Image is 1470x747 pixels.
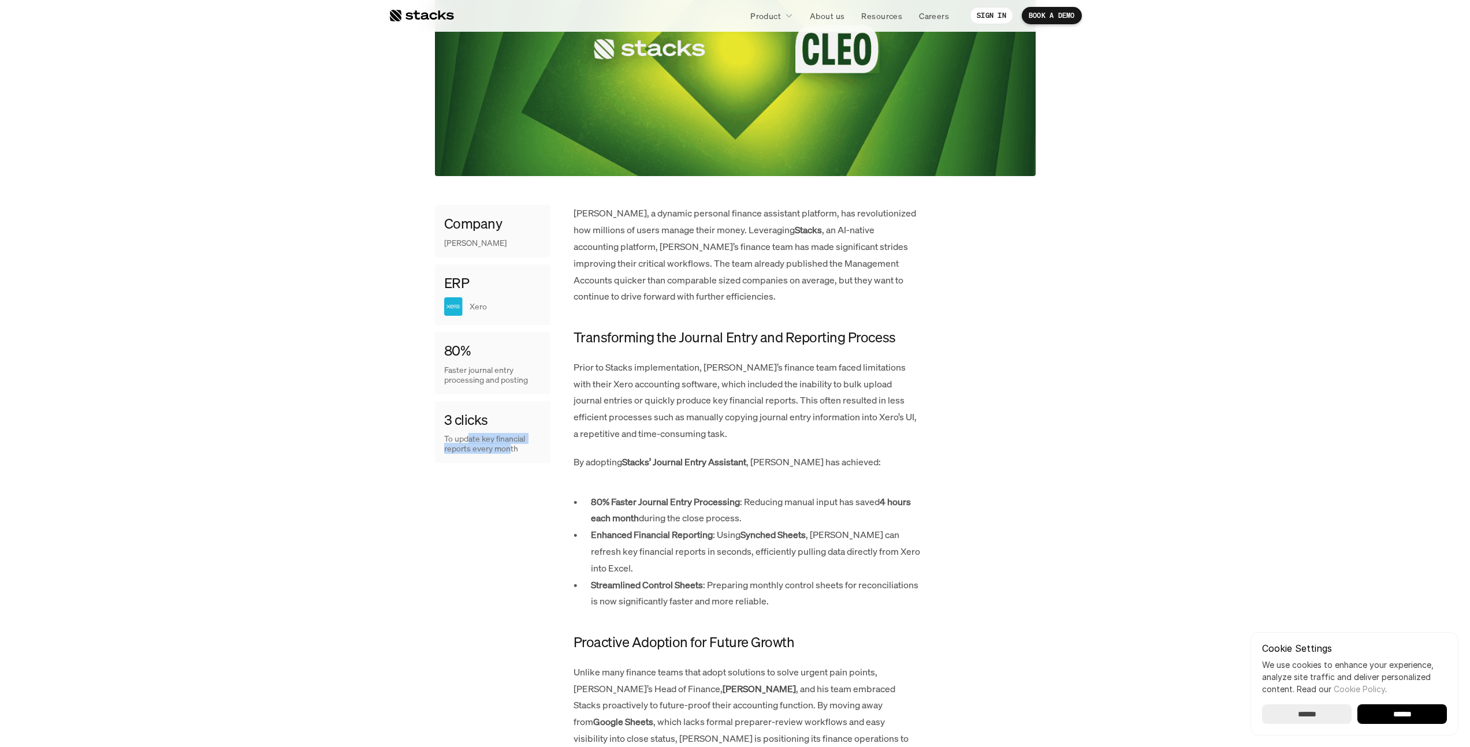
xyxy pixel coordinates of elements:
[591,526,920,576] p: : Using , [PERSON_NAME] can refresh key financial reports in seconds, efficiently pulling data di...
[854,5,909,26] a: Resources
[1022,7,1082,24] a: BOOK A DEMO
[810,10,844,22] p: About us
[750,10,781,22] p: Product
[970,7,1013,24] a: SIGN IN
[740,528,806,541] strong: Synched Sheets
[444,214,503,234] h4: Company
[912,5,956,26] a: Careers
[1334,684,1385,694] a: Cookie Policy
[861,10,902,22] p: Resources
[574,454,920,470] p: By adopting , [PERSON_NAME] has achieved:
[1262,659,1447,695] p: We use cookies to enhance your experience, analyze site traffic and deliver personalized content.
[723,682,796,695] strong: [PERSON_NAME]
[1262,644,1447,653] p: Cookie Settings
[591,495,740,508] strong: 80% Faster Journal Entry Processing
[444,410,488,430] h4: 3 clicks
[470,302,541,312] p: Xero
[444,365,541,385] p: Faster journal entry processing and posting
[622,455,746,468] strong: Stacks’ Journal Entry Assistant
[977,12,1006,20] p: SIGN IN
[795,223,822,236] strong: Stacks
[574,205,920,305] p: [PERSON_NAME], a dynamic personal finance assistant platform, has revolutionized how millions of ...
[444,341,471,361] h4: 80%
[444,238,507,248] p: [PERSON_NAME]
[591,578,703,591] strong: Streamlined Control Sheets
[591,528,713,541] strong: Enhanced Financial Reporting
[591,494,920,527] p: : Reducing manual input has saved during the close process.
[136,220,187,228] a: Privacy Policy
[444,274,470,293] h4: ERP
[444,434,541,454] p: To update key financial reports every month
[591,577,920,610] p: : Preparing monthly control sheets for reconciliations is now significantly faster and more relia...
[574,633,920,652] h4: Proactive Adoption for Future Growth
[919,10,949,22] p: Careers
[1029,12,1075,20] p: BOOK A DEMO
[593,715,653,728] strong: Google Sheets
[1297,684,1387,694] span: Read our .
[574,328,920,348] h4: Transforming the Journal Entry and Reporting Process
[803,5,851,26] a: About us
[574,359,920,442] p: Prior to Stacks implementation, [PERSON_NAME]’s finance team faced limitations with their Xero ac...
